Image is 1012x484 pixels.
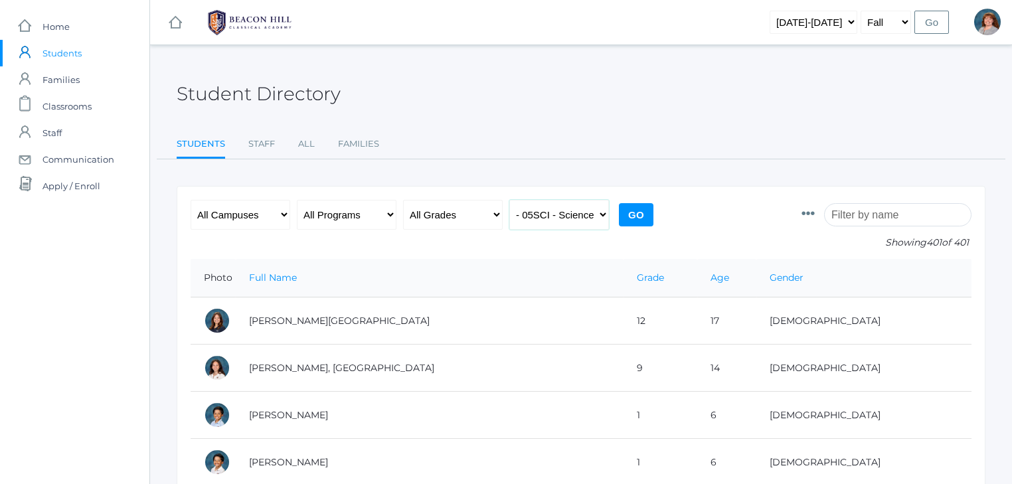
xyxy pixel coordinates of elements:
[200,6,299,39] img: BHCALogos-05-308ed15e86a5a0abce9b8dd61676a3503ac9727e845dece92d48e8588c001991.png
[191,259,236,297] th: Photo
[204,402,230,428] div: Dominic Abrea
[697,297,756,345] td: 17
[697,345,756,392] td: 14
[756,345,971,392] td: [DEMOGRAPHIC_DATA]
[236,345,624,392] td: [PERSON_NAME], [GEOGRAPHIC_DATA]
[204,449,230,475] div: Grayson Abrea
[637,272,664,283] a: Grade
[824,203,971,226] input: Filter by name
[624,392,697,439] td: 1
[42,173,100,199] span: Apply / Enroll
[697,392,756,439] td: 6
[42,146,114,173] span: Communication
[177,131,225,159] a: Students
[619,203,653,226] input: Go
[624,345,697,392] td: 9
[974,9,1001,35] div: Sarah Bence
[926,236,942,248] span: 401
[42,93,92,120] span: Classrooms
[248,131,275,157] a: Staff
[298,131,315,157] a: All
[236,392,624,439] td: [PERSON_NAME]
[42,13,70,40] span: Home
[177,84,341,104] h2: Student Directory
[756,297,971,345] td: [DEMOGRAPHIC_DATA]
[236,297,624,345] td: [PERSON_NAME][GEOGRAPHIC_DATA]
[756,392,971,439] td: [DEMOGRAPHIC_DATA]
[42,66,80,93] span: Families
[624,297,697,345] td: 12
[914,11,949,34] input: Go
[338,131,379,157] a: Families
[711,272,729,283] a: Age
[204,355,230,381] div: Phoenix Abdulla
[249,272,297,283] a: Full Name
[770,272,803,283] a: Gender
[42,120,62,146] span: Staff
[801,236,971,250] p: Showing of 401
[42,40,82,66] span: Students
[204,307,230,334] div: Charlotte Abdulla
